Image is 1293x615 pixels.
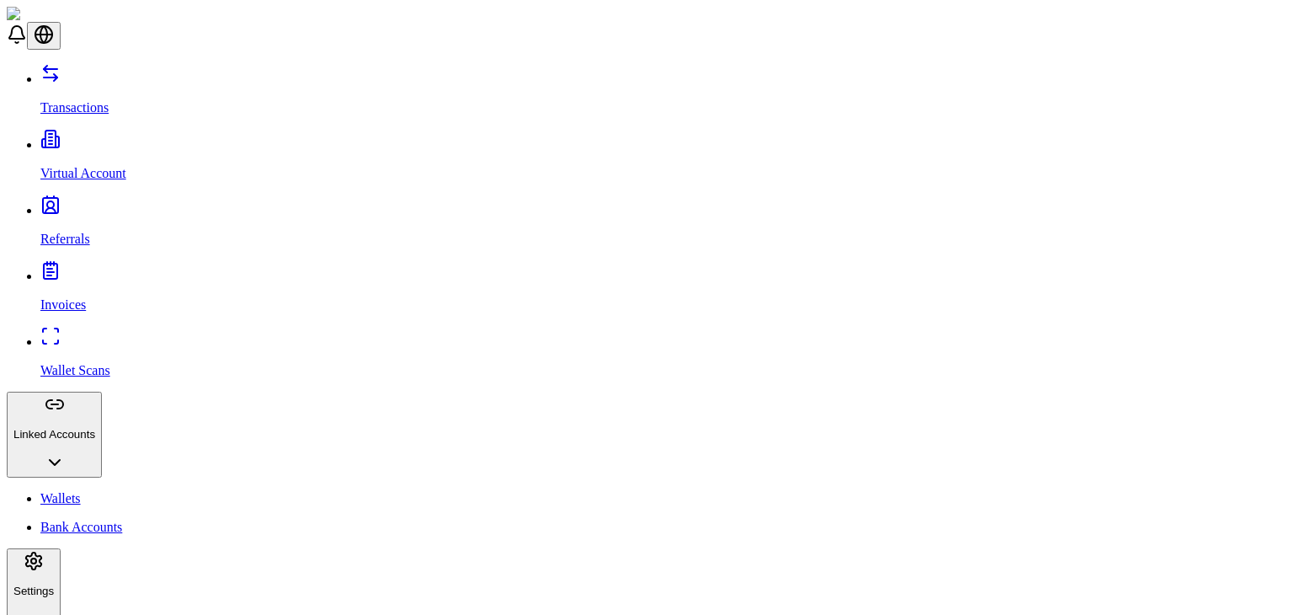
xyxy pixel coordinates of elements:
[40,166,1286,181] p: Virtual Account
[40,100,1286,115] p: Transactions
[40,491,1286,506] a: Wallets
[7,7,107,22] img: ShieldPay Logo
[40,297,1286,313] p: Invoices
[40,520,1286,535] a: Bank Accounts
[40,269,1286,313] a: Invoices
[40,203,1286,247] a: Referrals
[7,392,102,478] button: Linked Accounts
[40,72,1286,115] a: Transactions
[40,137,1286,181] a: Virtual Account
[40,363,1286,378] p: Wallet Scans
[40,232,1286,247] p: Referrals
[13,585,54,597] p: Settings
[40,334,1286,378] a: Wallet Scans
[13,428,95,441] p: Linked Accounts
